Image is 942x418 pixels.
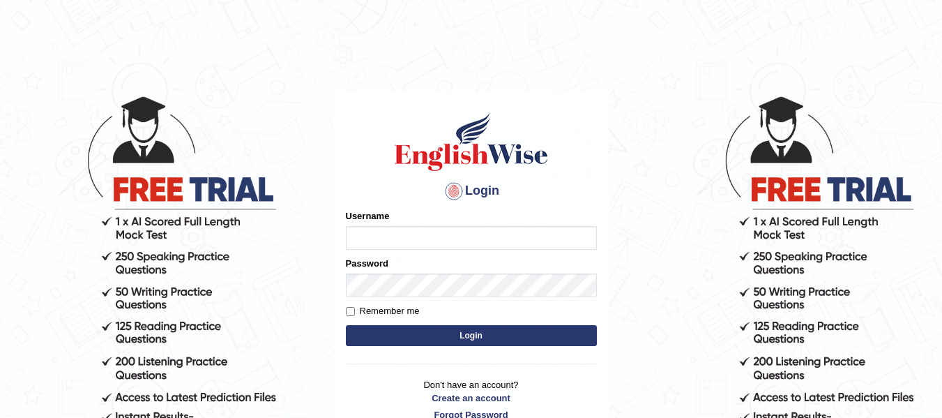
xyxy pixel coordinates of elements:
input: Remember me [346,307,355,316]
h4: Login [346,180,597,202]
label: Remember me [346,304,420,318]
img: Logo of English Wise sign in for intelligent practice with AI [392,110,551,173]
a: Create an account [346,391,597,405]
label: Username [346,209,390,223]
label: Password [346,257,388,270]
button: Login [346,325,597,346]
